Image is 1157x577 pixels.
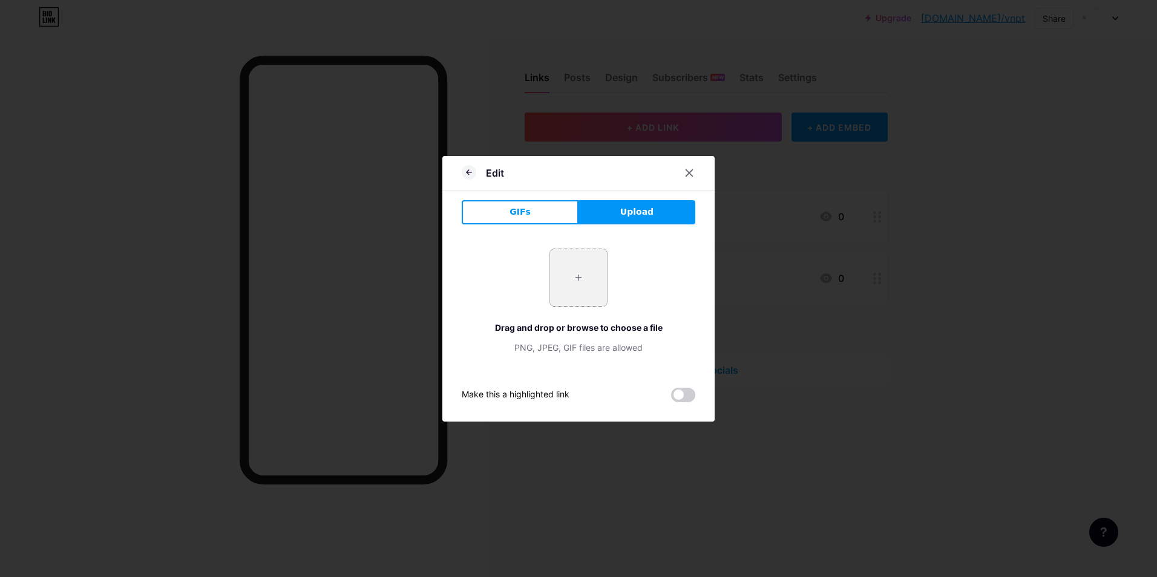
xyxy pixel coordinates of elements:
[462,200,578,224] button: GIFs
[486,166,504,180] div: Edit
[578,200,695,224] button: Upload
[462,321,695,334] div: Drag and drop or browse to choose a file
[462,341,695,354] div: PNG, JPEG, GIF files are allowed
[620,206,654,218] span: Upload
[462,388,569,402] div: Make this a highlighted link
[510,206,531,218] span: GIFs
